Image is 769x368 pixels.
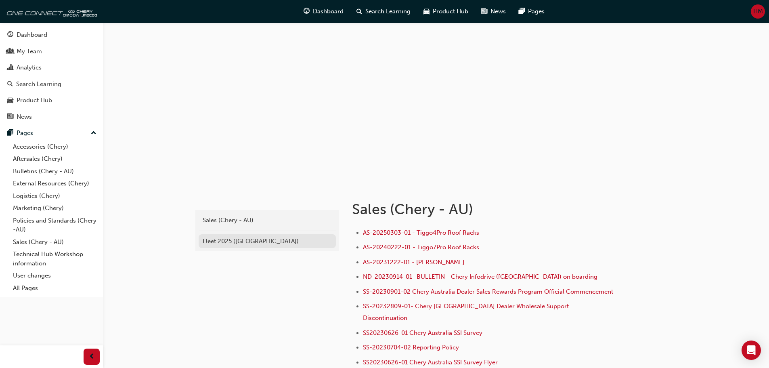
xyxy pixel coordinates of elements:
[10,214,100,236] a: Policies and Standards (Chery -AU)
[742,341,761,360] div: Open Intercom Messenger
[16,80,61,89] div: Search Learning
[363,303,570,322] a: SS-20232809-01- Chery [GEOGRAPHIC_DATA] Dealer Wholesale Support Discontinuation
[751,4,765,19] button: HM
[3,126,100,141] button: Pages
[3,109,100,124] a: News
[10,248,100,269] a: Technical Hub Workshop information
[363,344,459,351] a: SS-20230704-02 Reporting Policy
[363,359,498,366] a: SS20230626-01 Chery Australia SSI Survey Flyer
[365,7,411,16] span: Search Learning
[490,7,506,16] span: News
[4,3,97,19] img: oneconnect
[17,30,47,40] div: Dashboard
[17,63,42,72] div: Analytics
[363,244,479,251] a: AS-20240222-01 - Tiggo7Pro Roof Racks
[7,114,13,121] span: news-icon
[304,6,310,17] span: guage-icon
[313,7,344,16] span: Dashboard
[481,6,487,17] span: news-icon
[199,213,336,227] a: Sales (Chery - AU)
[528,7,545,16] span: Pages
[199,234,336,248] a: Fleet 2025 ([GEOGRAPHIC_DATA])
[350,3,417,20] a: search-iconSearch Learning
[7,32,13,39] span: guage-icon
[363,229,479,236] a: AS-20250303-01 - Tiggo4Pro Roof Racks
[10,202,100,214] a: Marketing (Chery)
[10,236,100,248] a: Sales (Chery - AU)
[203,216,332,225] div: Sales (Chery - AU)
[356,6,362,17] span: search-icon
[10,177,100,190] a: External Resources (Chery)
[10,282,100,294] a: All Pages
[203,237,332,246] div: Fleet 2025 ([GEOGRAPHIC_DATA])
[10,153,100,165] a: Aftersales (Chery)
[7,81,13,88] span: search-icon
[297,3,350,20] a: guage-iconDashboard
[352,200,617,218] h1: Sales (Chery - AU)
[10,269,100,282] a: User changes
[17,112,32,122] div: News
[3,77,100,92] a: Search Learning
[753,7,763,16] span: HM
[417,3,475,20] a: car-iconProduct Hub
[363,288,613,295] a: SS-20230901-02 Chery Australia Dealer Sales Rewards Program Official Commencement
[17,47,42,56] div: My Team
[363,329,482,336] a: SS20230626-01 Chery Australia SSI Survey
[433,7,468,16] span: Product Hub
[7,130,13,137] span: pages-icon
[475,3,512,20] a: news-iconNews
[17,128,33,138] div: Pages
[363,273,597,280] a: ND-20230914-01- BULLETIN - Chery Infodrive ([GEOGRAPHIC_DATA]) on boarding
[3,26,100,126] button: DashboardMy TeamAnalyticsSearch LearningProduct HubNews
[363,259,465,266] a: AS-20231222-01 - [PERSON_NAME]
[423,6,430,17] span: car-icon
[3,93,100,108] a: Product Hub
[512,3,551,20] a: pages-iconPages
[91,128,96,139] span: up-icon
[10,165,100,178] a: Bulletins (Chery - AU)
[89,352,95,362] span: prev-icon
[7,97,13,104] span: car-icon
[3,27,100,42] a: Dashboard
[10,141,100,153] a: Accessories (Chery)
[3,44,100,59] a: My Team
[10,190,100,202] a: Logistics (Chery)
[7,64,13,71] span: chart-icon
[519,6,525,17] span: pages-icon
[3,60,100,75] a: Analytics
[7,48,13,55] span: people-icon
[17,96,52,105] div: Product Hub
